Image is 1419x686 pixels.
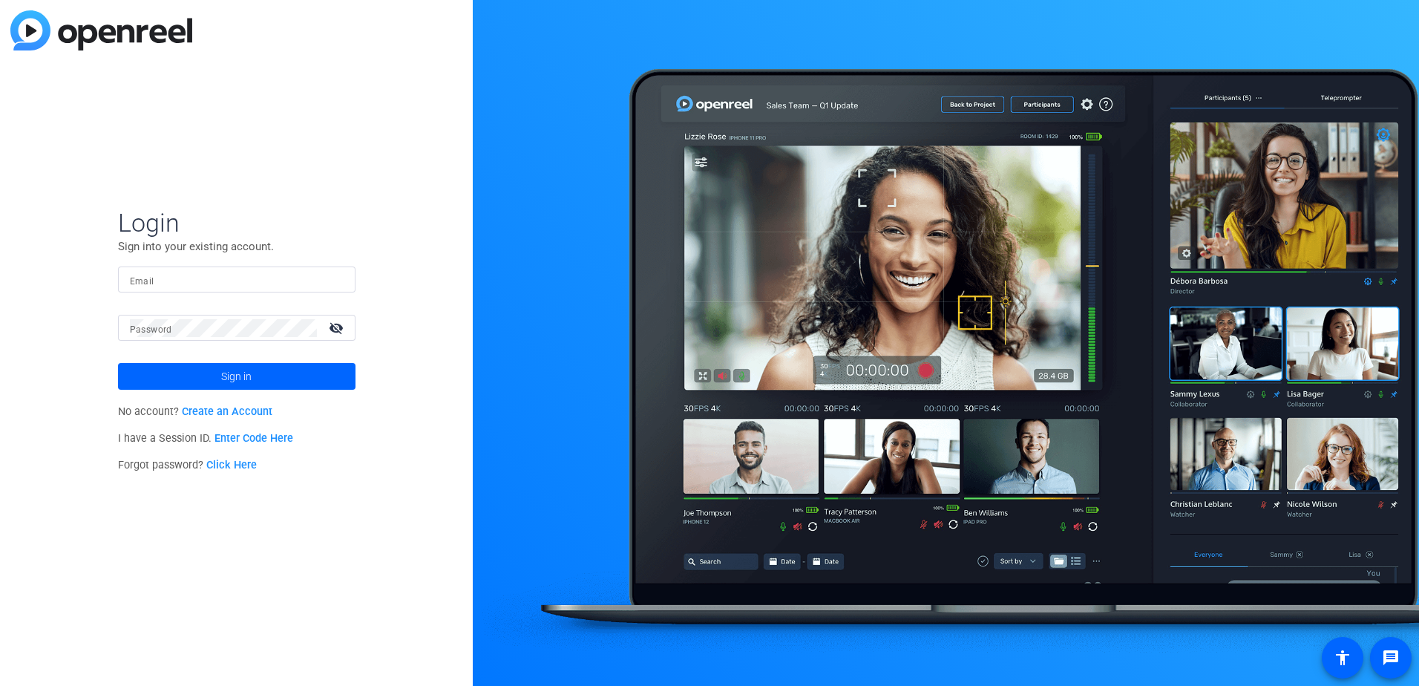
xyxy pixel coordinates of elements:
[130,324,172,335] mat-label: Password
[118,405,273,418] span: No account?
[214,432,293,445] a: Enter Code Here
[130,276,154,287] mat-label: Email
[182,405,272,418] a: Create an Account
[118,238,355,255] p: Sign into your existing account.
[118,363,355,390] button: Sign in
[320,317,355,339] mat-icon: visibility_off
[1382,649,1400,667] mat-icon: message
[1334,649,1351,667] mat-icon: accessibility
[206,459,257,471] a: Click Here
[221,358,252,395] span: Sign in
[130,271,344,289] input: Enter Email Address
[10,10,192,50] img: blue-gradient.svg
[118,459,258,471] span: Forgot password?
[118,207,355,238] span: Login
[118,432,294,445] span: I have a Session ID.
